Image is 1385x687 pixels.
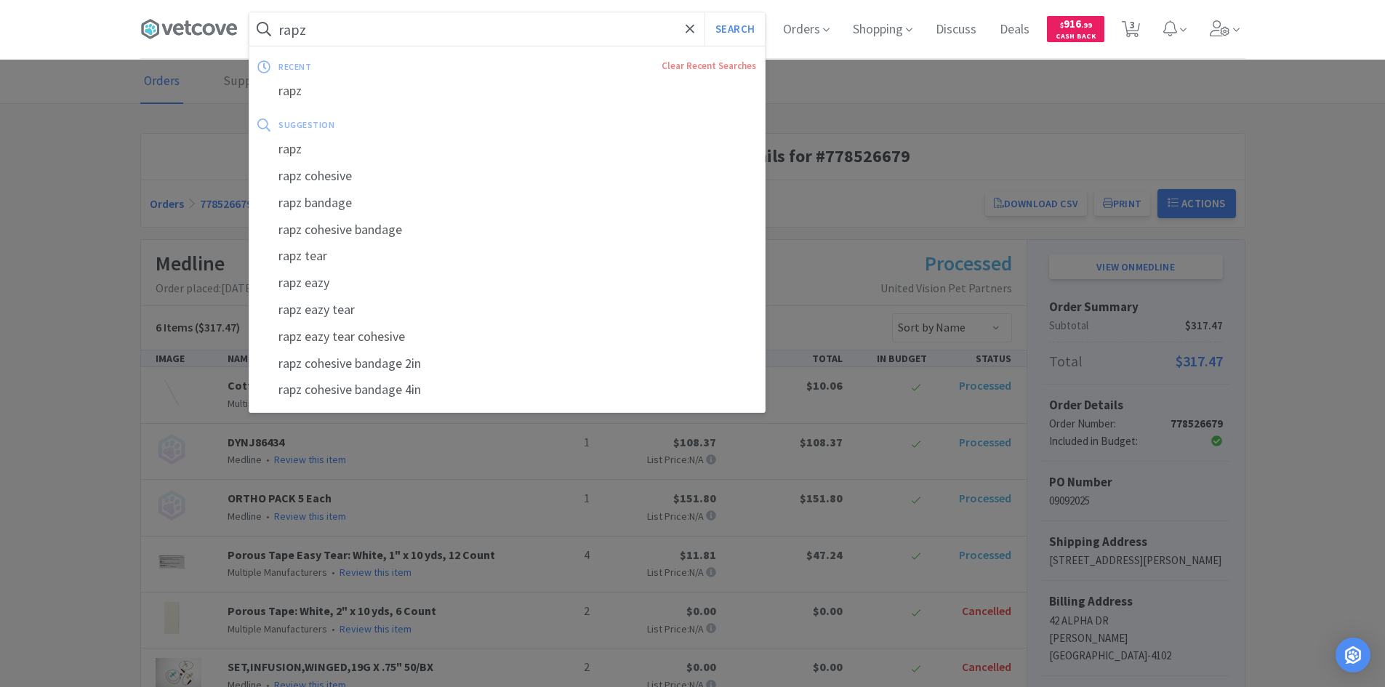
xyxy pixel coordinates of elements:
div: suggestion [278,113,545,136]
div: rapz eazy [249,270,765,297]
a: Deals [994,23,1035,36]
div: rapz cohesive [249,163,765,190]
div: rapz bandage [249,190,765,217]
div: rapz [249,136,765,163]
div: rapz tear [249,243,765,270]
span: $ [1060,20,1064,30]
a: $916.99Cash Back [1047,9,1104,49]
div: rapz eazy tear cohesive [249,324,765,350]
span: Cash Back [1056,33,1096,42]
a: Clear Recent Searches [662,60,756,72]
div: rapz cohesive bandage 4in [249,377,765,403]
a: Discuss [930,23,982,36]
div: rapz [249,78,765,105]
div: rapz eazy tear [249,297,765,324]
input: Search by item, sku, manufacturer, ingredient, size... [249,12,765,46]
button: Search [704,12,765,46]
div: rapz cohesive bandage 2in [249,350,765,377]
span: . 99 [1081,20,1092,30]
div: recent [278,55,486,78]
div: Open Intercom Messenger [1336,638,1370,672]
a: 3 [1116,25,1146,38]
div: rapz cohesive bandage [249,217,765,244]
span: 916 [1060,17,1092,31]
